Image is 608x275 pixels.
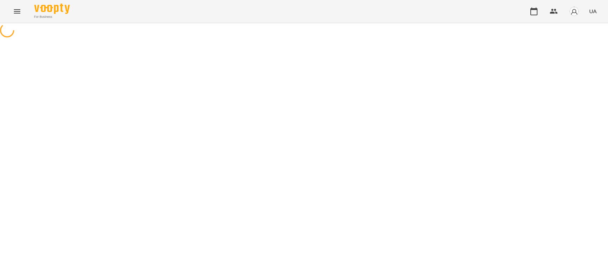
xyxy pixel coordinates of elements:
[34,15,70,19] span: For Business
[569,6,579,16] img: avatar_s.png
[586,5,599,18] button: UA
[34,4,70,14] img: Voopty Logo
[589,7,597,15] span: UA
[9,3,26,20] button: Menu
